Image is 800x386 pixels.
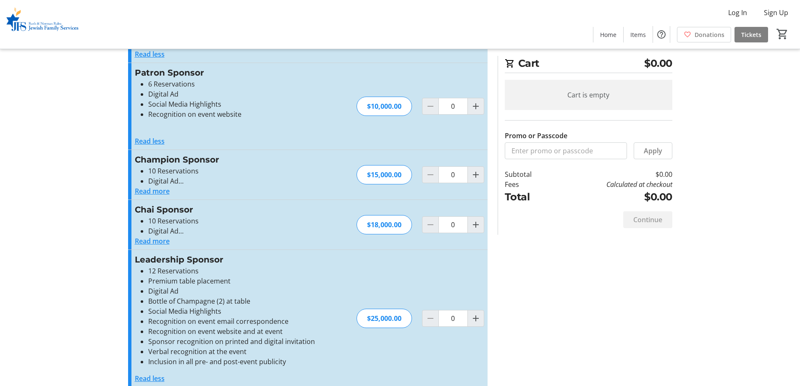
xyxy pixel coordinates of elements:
button: Cart [775,26,790,42]
button: Read less [135,49,165,59]
input: Patron Sponsor Quantity [438,98,468,115]
li: Premium table placement [148,276,318,286]
h2: Cart [505,56,672,73]
span: Tickets [741,30,761,39]
li: Digital Ad [148,286,318,296]
button: Log In [721,6,754,19]
h3: Chai Sponsor [135,203,318,216]
li: Bottle of Champagne (2) at table [148,296,318,306]
li: Digital Ad [148,226,318,236]
button: Sign Up [757,6,795,19]
li: Recognition on event website and at event [148,326,318,336]
button: Increment by one [468,310,484,326]
button: Help [653,26,670,43]
td: Total [505,189,553,205]
div: Cart is empty [505,80,672,110]
img: Ruth & Norman Rales Jewish Family Services's Logo [5,3,80,45]
button: Increment by one [468,167,484,183]
li: Social Media Highlights [148,306,318,316]
td: $0.00 [553,169,672,179]
td: $0.00 [553,189,672,205]
li: Social Media Highlights [148,99,318,109]
input: Enter promo or passcode [505,142,627,159]
button: Read more [135,236,170,246]
li: Recognition on event email correspondence [148,316,318,326]
span: $0.00 [644,56,672,71]
td: Calculated at checkout [553,179,672,189]
button: Increment by one [468,217,484,233]
a: Donations [677,27,731,42]
button: Read more [135,186,170,196]
li: Recognition on event website [148,109,318,119]
div: $15,000.00 [357,165,412,184]
div: $18,000.00 [357,215,412,234]
div: $10,000.00 [357,97,412,116]
li: 10 Reservations [148,216,318,226]
h3: Leadership Sponsor [135,253,318,266]
span: Log In [728,8,747,18]
a: Items [624,27,653,42]
div: $25,000.00 [357,309,412,328]
li: Verbal recognition at the event [148,347,318,357]
input: Chai Sponsor Quantity [438,216,468,233]
td: Subtotal [505,169,553,179]
li: Digital Ad [148,176,318,186]
button: Increment by one [468,98,484,114]
span: Home [600,30,616,39]
li: 6 Reservations [148,79,318,89]
li: Sponsor recognition on printed and digital invitation [148,336,318,347]
span: Apply [644,146,662,156]
a: Home [593,27,623,42]
td: Fees [505,179,553,189]
span: Donations [695,30,724,39]
span: Sign Up [764,8,788,18]
label: Promo or Passcode [505,131,567,141]
h3: Patron Sponsor [135,66,318,79]
li: Inclusion in all pre- and post-event publicity [148,357,318,367]
span: Items [630,30,646,39]
h3: Champion Sponsor [135,153,318,166]
button: Apply [634,142,672,159]
input: Champion Sponsor Quantity [438,166,468,183]
li: 12 Reservations [148,266,318,276]
button: Read less [135,136,165,146]
li: Digital Ad [148,89,318,99]
input: Leadership Sponsor Quantity [438,310,468,327]
button: Read less [135,373,165,383]
li: 10 Reservations [148,166,318,176]
a: Tickets [734,27,768,42]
